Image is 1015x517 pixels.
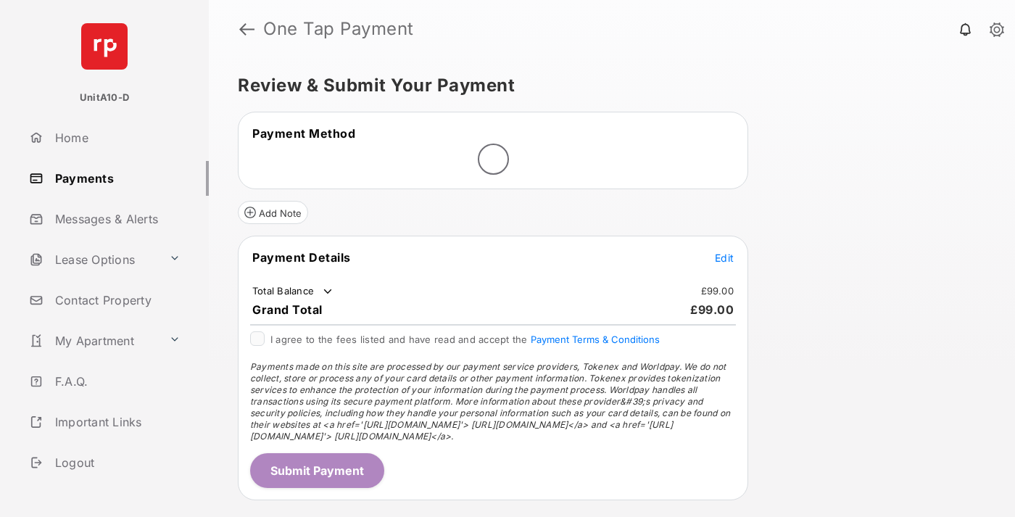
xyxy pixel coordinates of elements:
a: Lease Options [23,242,163,277]
a: F.A.Q. [23,364,209,399]
button: Edit [715,250,734,265]
img: svg+xml;base64,PHN2ZyB4bWxucz0iaHR0cDovL3d3dy53My5vcmcvMjAwMC9zdmciIHdpZHRoPSI2NCIgaGVpZ2h0PSI2NC... [81,23,128,70]
button: I agree to the fees listed and have read and accept the [531,334,660,345]
strong: One Tap Payment [263,20,414,38]
span: Payment Method [252,126,355,141]
span: Payment Details [252,250,351,265]
a: Messages & Alerts [23,202,209,236]
button: Add Note [238,201,308,224]
a: Home [23,120,209,155]
button: Submit Payment [250,453,384,488]
h5: Review & Submit Your Payment [238,77,974,94]
span: I agree to the fees listed and have read and accept the [270,334,660,345]
td: £99.00 [700,284,735,297]
a: Important Links [23,405,186,439]
span: Grand Total [252,302,323,317]
a: Contact Property [23,283,209,318]
td: Total Balance [252,284,335,299]
a: Payments [23,161,209,196]
span: Edit [715,252,734,264]
a: Logout [23,445,209,480]
a: My Apartment [23,323,163,358]
span: £99.00 [690,302,734,317]
span: Payments made on this site are processed by our payment service providers, Tokenex and Worldpay. ... [250,361,730,442]
p: UnitA10-D [80,91,129,105]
